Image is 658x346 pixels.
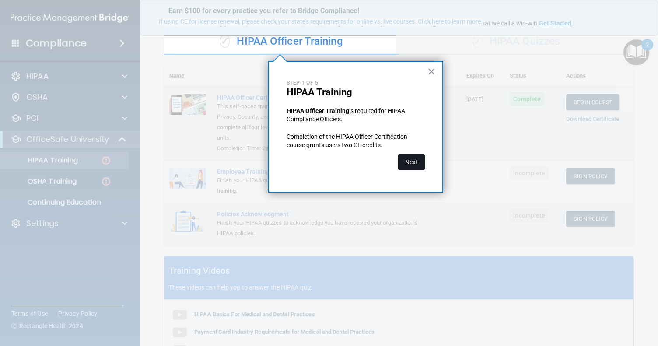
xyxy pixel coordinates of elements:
[220,35,230,48] span: ✓
[164,28,399,55] div: HIPAA Officer Training
[287,133,425,150] p: Completion of the HIPAA Officer Certification course grants users two CE credits.
[287,107,349,114] strong: HIPAA Officer Training
[398,154,425,170] button: Next
[287,79,425,87] p: Step 1 of 5
[287,87,425,98] p: HIPAA Training
[427,64,436,78] button: Close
